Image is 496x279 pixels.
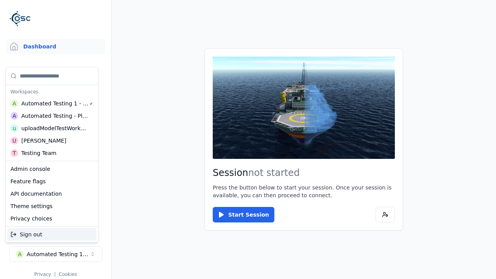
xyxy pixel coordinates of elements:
div: API documentation [7,188,96,200]
div: A [10,100,18,107]
div: Automated Testing 1 - Playwright [21,100,89,107]
div: Automated Testing - Playwright [21,112,88,120]
div: Privacy choices [7,212,96,225]
div: [PERSON_NAME] [21,137,66,145]
div: Suggestions [6,67,98,161]
div: Testing Team [21,149,57,157]
div: T [10,149,18,157]
div: u [10,124,18,132]
div: U [10,137,18,145]
div: A [10,112,18,120]
div: Admin console [7,163,96,175]
div: uploadModelTestWorkspace [21,124,88,132]
div: Theme settings [7,200,96,212]
div: Feature flags [7,175,96,188]
div: Workspaces [7,86,96,97]
div: Suggestions [6,227,98,242]
div: Suggestions [6,161,98,226]
div: Sign out [7,228,96,241]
